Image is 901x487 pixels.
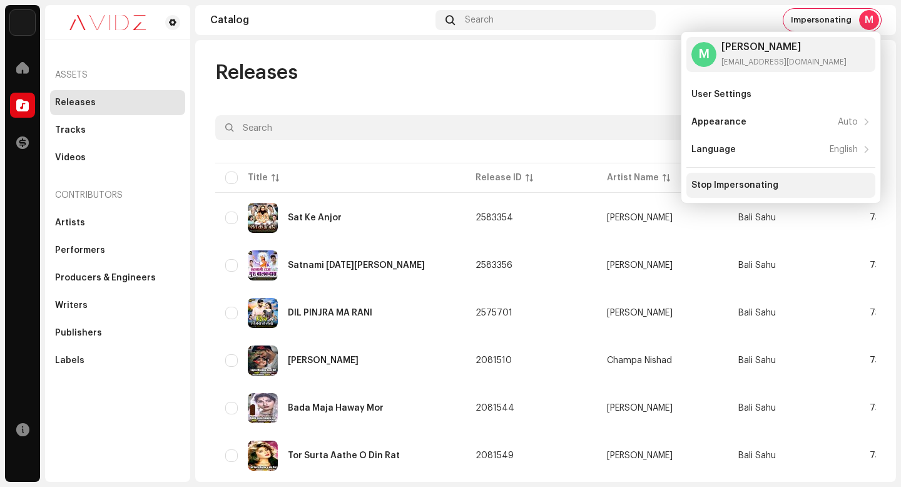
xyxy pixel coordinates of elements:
span: Champa Nishad [607,356,718,365]
img: f0541b01-5561-498c-80ce-10a8aee2c566 [248,203,278,233]
re-m-nav-item: Releases [50,90,185,115]
div: Release ID [476,172,522,184]
span: 2081510 [476,356,512,365]
div: Language [691,145,736,155]
re-m-nav-item: Tracks [50,118,185,143]
re-m-nav-item: Appearance [686,110,875,135]
re-m-nav-item: Videos [50,145,185,170]
img: 0c631eef-60b6-411a-a233-6856366a70de [55,15,160,30]
span: Bodhan Sahu [607,451,718,460]
span: Releases [215,60,298,85]
re-m-nav-item: Artists [50,210,185,235]
re-m-nav-item: Producers & Engineers [50,265,185,290]
div: User Settings [691,90,751,100]
re-m-nav-item: Language [686,137,875,162]
re-a-nav-header: Assets [50,60,185,90]
span: Bali Sahu [738,356,776,365]
span: Parmanand Chandrakar [607,404,718,413]
img: a9078c61-094d-49a1-a56d-e4826cb7795a [248,250,278,280]
span: Bali Sahu [738,309,776,317]
div: M [859,10,879,30]
div: [EMAIL_ADDRESS][DOMAIN_NAME] [721,57,847,67]
div: Writers [55,300,88,310]
span: 2575701 [476,309,512,317]
span: Search [465,15,494,25]
div: [PERSON_NAME] [721,42,847,52]
img: f9fe84f7-cc20-46dc-a7bd-7ee98ccdbe23 [248,393,278,423]
div: Catalog [210,15,430,25]
div: [PERSON_NAME] [607,213,673,222]
div: Releases [55,98,96,108]
re-m-nav-item: Performers [50,238,185,263]
img: 4b396279-541d-4993-a5d8-84ce30843e48 [248,298,278,328]
div: Publishers [55,328,102,338]
div: Labels [55,356,84,366]
div: Bada Maja Haway Mor [288,404,384,413]
div: Tor Surta Aathe O Din Rat [288,451,400,460]
span: 2081549 [476,451,514,460]
img: 10d72f0b-d06a-424f-aeaa-9c9f537e57b6 [10,10,35,35]
div: Tracks [55,125,86,135]
div: [PERSON_NAME] [607,404,673,413]
div: M [691,42,716,67]
span: Bali Sahu [738,261,776,270]
span: Bali Sahu [738,404,776,413]
div: [PERSON_NAME] [607,261,673,270]
span: Bali Sahu [738,451,776,460]
re-m-nav-item: Writers [50,293,185,318]
img: f575588b-d3ac-4097-ab9f-842db4f6f4f4 [248,346,278,376]
div: Performers [55,245,105,255]
span: Bali Sahu [738,213,776,222]
span: 2583354 [476,213,513,222]
div: [PERSON_NAME] [607,309,673,317]
div: Champa Nishad [607,356,672,365]
input: Search [215,115,746,140]
div: Appearance [691,117,746,127]
span: Impersonating [791,15,852,25]
div: Artists [55,218,85,228]
div: Artist Name [607,172,659,184]
div: Producers & Engineers [55,273,156,283]
span: 2583356 [476,261,512,270]
div: Stop Impersonating [691,180,778,190]
span: Dushiyant Masturiha [607,261,718,270]
div: Videos [55,153,86,163]
div: Satnami Raja Guru Balakdas [288,261,425,270]
div: Sat Ke Anjor [288,213,342,222]
div: English [830,145,858,155]
re-a-nav-header: Contributors [50,180,185,210]
re-m-nav-item: Stop Impersonating [686,173,875,198]
div: Layla Majanu Soni Hir [288,356,359,365]
re-m-nav-item: Publishers [50,320,185,346]
div: Title [248,172,268,184]
re-m-nav-item: Labels [50,348,185,373]
span: 2081544 [476,404,514,413]
div: Auto [838,117,858,127]
span: Shyam Kuteliha [607,309,718,317]
img: e617d6d0-1cd7-48cd-8e0b-e0feed31bb00 [248,441,278,471]
re-m-nav-item: User Settings [686,82,875,107]
span: Dushiyant Masturiha [607,213,718,222]
div: [PERSON_NAME] [607,451,673,460]
div: DIL PINJRA MA RANI [288,309,372,317]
